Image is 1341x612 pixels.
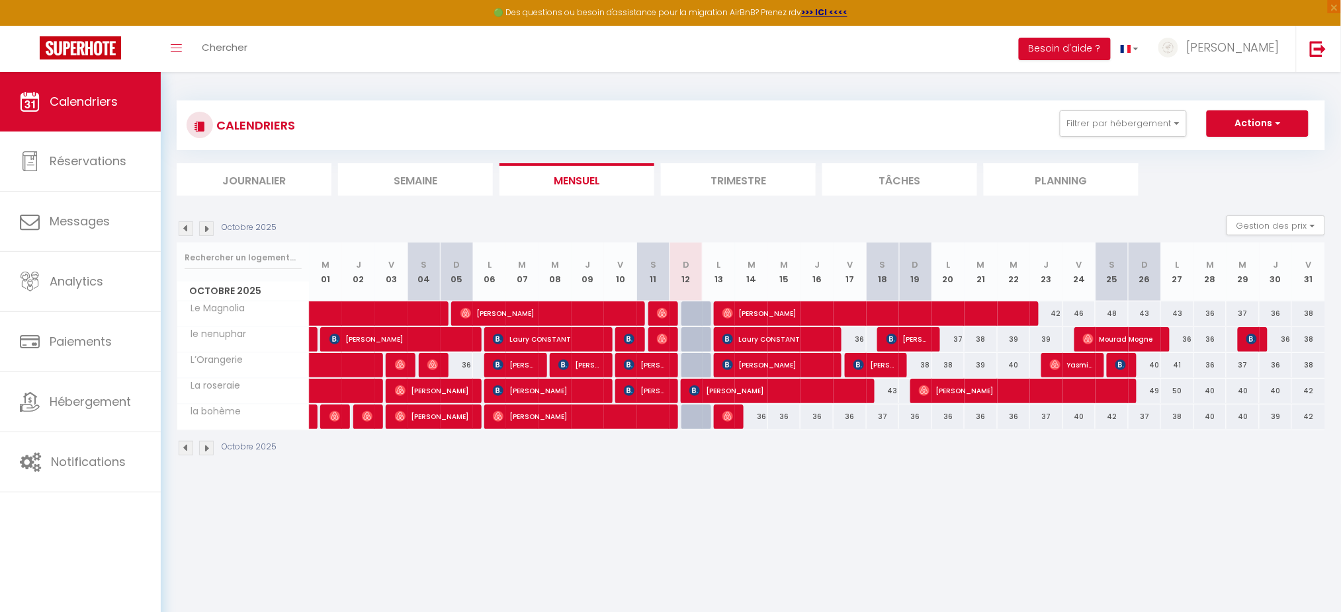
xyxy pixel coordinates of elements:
abbr: V [618,258,624,271]
div: 46 [1063,301,1096,326]
span: Laury CONSTANT [722,326,833,352]
th: 22 [998,243,1031,301]
div: 36 [768,404,801,429]
div: 37 [1227,353,1260,377]
div: 37 [932,327,965,352]
th: 27 [1161,243,1194,301]
strong: >>> ICI <<<< [801,7,847,18]
div: 42 [1292,379,1325,403]
div: 38 [1292,353,1325,377]
abbr: D [453,258,460,271]
abbr: V [1076,258,1082,271]
span: Chercher [202,40,247,54]
th: 01 [310,243,343,301]
h3: CALENDRIERS [213,110,295,140]
abbr: D [683,258,689,271]
div: 38 [965,327,998,352]
abbr: L [1176,258,1180,271]
div: 36 [800,404,834,429]
th: 02 [342,243,375,301]
abbr: M [1207,258,1215,271]
abbr: V [847,258,853,271]
abbr: D [1142,258,1148,271]
abbr: J [1044,258,1049,271]
div: 42 [1030,301,1063,326]
div: 36 [834,404,867,429]
div: 37 [1030,404,1063,429]
div: 40 [998,353,1031,377]
th: 29 [1227,243,1260,301]
div: 49 [1129,379,1162,403]
abbr: J [814,258,820,271]
th: 09 [572,243,605,301]
span: [PERSON_NAME] [722,352,833,377]
abbr: J [1274,258,1279,271]
span: La roseraie [179,379,244,393]
div: 37 [1227,301,1260,326]
abbr: M [551,258,559,271]
th: 21 [965,243,998,301]
span: [PERSON_NAME] [395,352,406,377]
span: [PERSON_NAME] [1246,326,1258,352]
th: 20 [932,243,965,301]
span: [PERSON_NAME] [657,326,668,352]
abbr: S [421,258,427,271]
span: Réservations [50,153,126,169]
div: 40 [1129,353,1162,377]
th: 14 [735,243,768,301]
div: 50 [1161,379,1194,403]
div: 38 [1161,404,1194,429]
abbr: V [1306,258,1312,271]
abbr: V [388,258,394,271]
span: [PERSON_NAME] [624,352,668,377]
span: Ludovic Germany [657,301,668,326]
th: 11 [637,243,670,301]
span: [PERSON_NAME] [624,378,668,403]
abbr: D [912,258,919,271]
div: 36 [1194,353,1227,377]
li: Mensuel [499,163,654,196]
abbr: M [1239,258,1247,271]
th: 18 [867,243,900,301]
div: 36 [735,404,768,429]
div: 36 [1194,327,1227,352]
div: 40 [1227,404,1260,429]
div: 36 [1260,301,1293,326]
div: 42 [1292,404,1325,429]
th: 30 [1260,243,1293,301]
th: 24 [1063,243,1096,301]
img: logout [1310,40,1326,57]
th: 26 [1129,243,1162,301]
div: 38 [899,353,932,377]
span: Hébergement [50,393,131,410]
li: Semaine [338,163,493,196]
div: 43 [1129,301,1162,326]
span: [PERSON_NAME] [493,352,537,377]
th: 04 [408,243,441,301]
div: 36 [899,404,932,429]
a: Chercher [192,26,257,72]
div: 38 [932,353,965,377]
div: 39 [998,327,1031,352]
div: 43 [1161,301,1194,326]
button: Filtrer par hébergement [1060,110,1187,137]
p: Octobre 2025 [222,441,277,453]
th: 19 [899,243,932,301]
th: 12 [670,243,703,301]
div: 36 [1194,301,1227,326]
span: [PERSON_NAME] [460,301,637,326]
th: 05 [441,243,474,301]
th: 08 [539,243,572,301]
span: [PERSON_NAME] [887,326,931,352]
abbr: S [880,258,886,271]
th: 15 [768,243,801,301]
abbr: L [488,258,492,271]
div: 36 [1260,327,1293,352]
img: Super Booking [40,36,121,59]
a: ... [PERSON_NAME] [1148,26,1296,72]
abbr: M [977,258,985,271]
span: Notifications [51,453,126,470]
button: Gestion des prix [1227,215,1325,235]
div: 36 [998,404,1031,429]
th: 23 [1030,243,1063,301]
